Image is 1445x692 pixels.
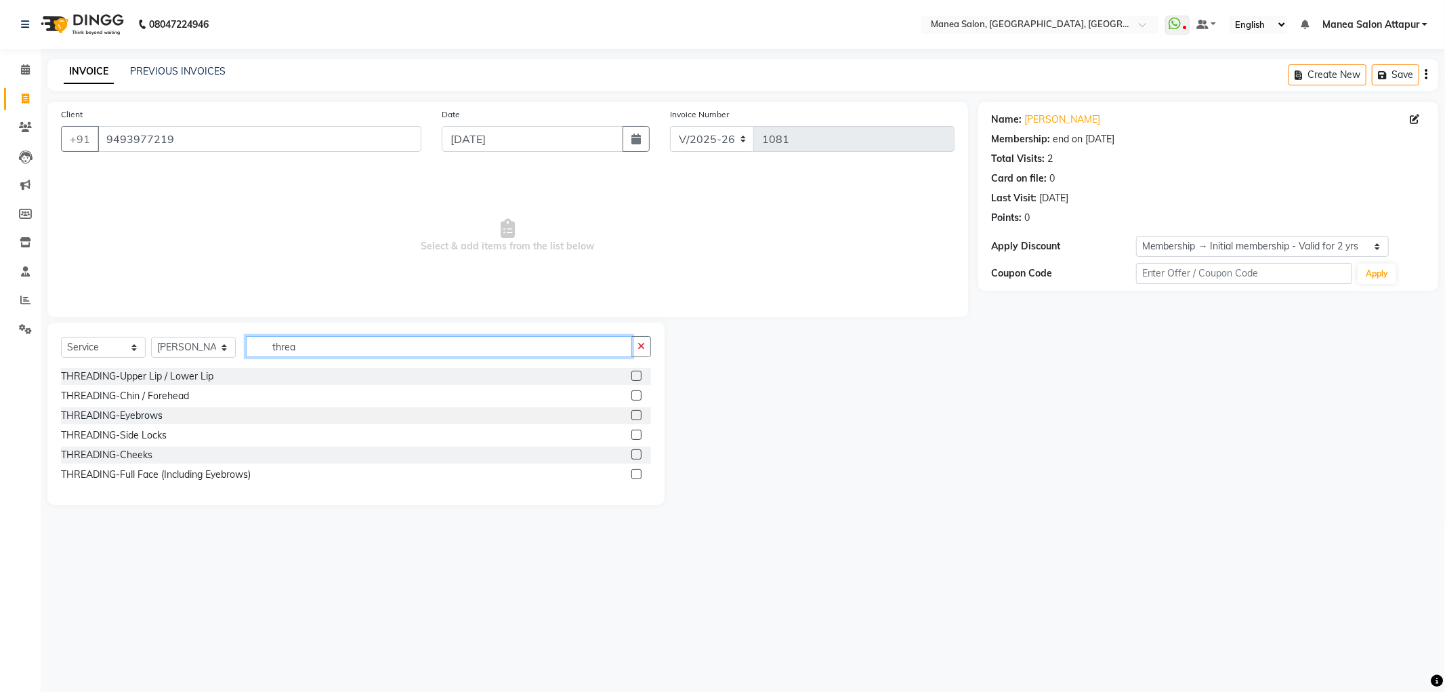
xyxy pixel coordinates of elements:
[992,113,1022,127] div: Name:
[1358,264,1396,284] button: Apply
[1025,113,1101,127] a: [PERSON_NAME]
[1322,18,1419,32] span: Manea Salon Attapur
[1025,211,1030,225] div: 0
[35,5,127,43] img: logo
[1289,64,1366,85] button: Create New
[130,65,226,77] a: PREVIOUS INVOICES
[992,211,1022,225] div: Points:
[61,468,251,482] div: THREADING-Full Face (Including Eyebrows)
[64,60,114,84] a: INVOICE
[442,108,460,121] label: Date
[1053,132,1115,146] div: end on [DATE]
[61,389,189,403] div: THREADING-Chin / Forehead
[149,5,209,43] b: 08047224946
[1050,171,1055,186] div: 0
[992,239,1136,253] div: Apply Discount
[992,266,1136,281] div: Coupon Code
[61,126,99,152] button: +91
[61,409,163,423] div: THREADING-Eyebrows
[61,369,213,384] div: THREADING-Upper Lip / Lower Lip
[61,168,955,304] span: Select & add items from the list below
[61,108,83,121] label: Client
[1136,263,1353,284] input: Enter Offer / Coupon Code
[992,132,1051,146] div: Membership:
[1048,152,1053,166] div: 2
[670,108,729,121] label: Invoice Number
[992,191,1037,205] div: Last Visit:
[992,152,1045,166] div: Total Visits:
[1372,64,1419,85] button: Save
[246,336,632,357] input: Search or Scan
[61,448,152,462] div: THREADING-Cheeks
[992,171,1047,186] div: Card on file:
[61,428,167,443] div: THREADING-Side Locks
[98,126,421,152] input: Search by Name/Mobile/Email/Code
[1040,191,1069,205] div: [DATE]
